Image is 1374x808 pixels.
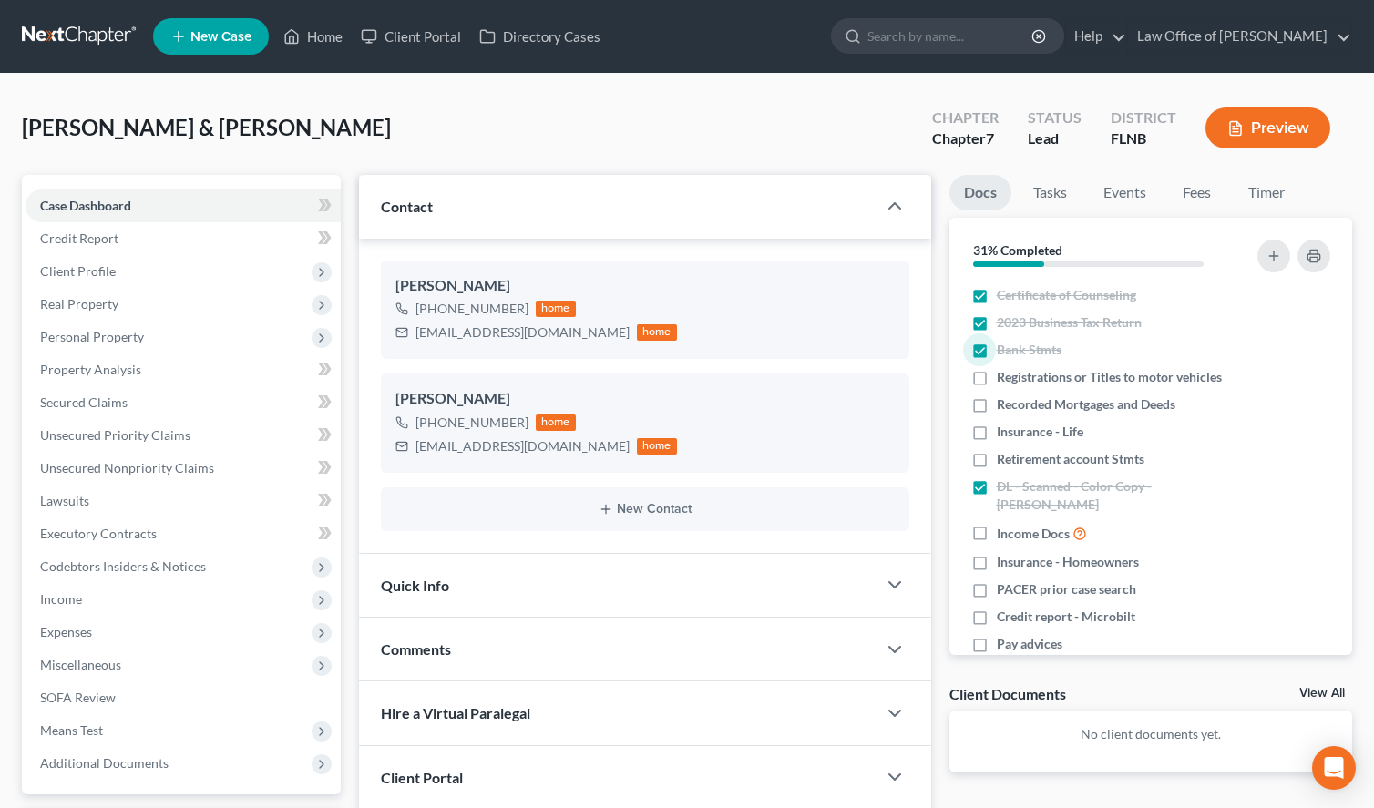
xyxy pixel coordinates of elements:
div: FLNB [1111,128,1176,149]
div: [PHONE_NUMBER] [415,300,528,318]
span: Contact [381,198,433,215]
span: Means Test [40,722,103,738]
span: Lawsuits [40,493,89,508]
a: Property Analysis [26,353,341,386]
div: Client Documents [949,684,1066,703]
input: Search by name... [867,19,1034,53]
span: Secured Claims [40,394,128,410]
button: Preview [1205,107,1330,148]
span: 7 [986,129,994,147]
span: [PERSON_NAME] & [PERSON_NAME] [22,114,391,140]
span: Certificate of Counseling [997,286,1136,304]
span: Credit Report [40,230,118,246]
span: New Case [190,30,251,44]
a: Case Dashboard [26,189,341,222]
div: home [637,438,677,455]
div: home [536,301,576,317]
span: Income Docs [997,525,1070,543]
a: Fees [1168,175,1226,210]
a: Secured Claims [26,386,341,419]
div: District [1111,107,1176,128]
span: Credit report - Microbilt [997,608,1135,626]
span: Additional Documents [40,755,169,771]
a: Directory Cases [470,20,610,53]
div: home [536,414,576,431]
div: Status [1028,107,1082,128]
a: Credit Report [26,222,341,255]
a: Unsecured Nonpriority Claims [26,452,341,485]
button: New Contact [395,502,895,517]
a: Tasks [1019,175,1082,210]
a: Home [274,20,352,53]
span: Unsecured Priority Claims [40,427,190,443]
span: Miscellaneous [40,657,121,672]
span: Real Property [40,296,118,312]
a: Client Portal [352,20,470,53]
div: Open Intercom Messenger [1312,746,1356,790]
p: No client documents yet. [964,725,1338,743]
a: Unsecured Priority Claims [26,419,341,452]
a: Events [1089,175,1161,210]
span: Comments [381,640,451,658]
span: Income [40,591,82,607]
div: Chapter [932,128,999,149]
span: Case Dashboard [40,198,131,213]
a: Lawsuits [26,485,341,517]
div: Lead [1028,128,1082,149]
span: Registrations or Titles to motor vehicles [997,368,1222,386]
span: Client Portal [381,769,463,786]
span: Unsecured Nonpriority Claims [40,460,214,476]
span: Hire a Virtual Paralegal [381,704,530,721]
span: Insurance - Homeowners [997,553,1139,571]
span: Codebtors Insiders & Notices [40,558,206,574]
span: Personal Property [40,329,144,344]
span: 2023 Business Tax Return [997,313,1142,332]
span: SOFA Review [40,690,116,705]
span: Client Profile [40,263,116,279]
span: DL - Scanned - Color Copy - [PERSON_NAME] [997,477,1236,514]
span: Retirement account Stmts [997,450,1144,468]
div: [EMAIL_ADDRESS][DOMAIN_NAME] [415,323,630,342]
a: SOFA Review [26,681,341,714]
a: View All [1299,687,1345,700]
span: Bank Stmts [997,341,1061,359]
div: home [637,324,677,341]
span: Property Analysis [40,362,141,377]
div: [PHONE_NUMBER] [415,414,528,432]
div: [PERSON_NAME] [395,275,895,297]
strong: 31% Completed [973,242,1062,258]
span: Pay advices [997,635,1062,653]
a: Help [1065,20,1126,53]
div: [EMAIL_ADDRESS][DOMAIN_NAME] [415,437,630,455]
a: Timer [1234,175,1299,210]
a: Law Office of [PERSON_NAME] [1128,20,1351,53]
span: Quick Info [381,577,449,594]
div: [PERSON_NAME] [395,388,895,410]
div: Chapter [932,107,999,128]
a: Executory Contracts [26,517,341,550]
span: Recorded Mortgages and Deeds [997,395,1175,414]
span: PACER prior case search [997,580,1136,598]
span: Executory Contracts [40,526,157,541]
a: Docs [949,175,1011,210]
span: Insurance - Life [997,423,1083,441]
span: Expenses [40,624,92,639]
